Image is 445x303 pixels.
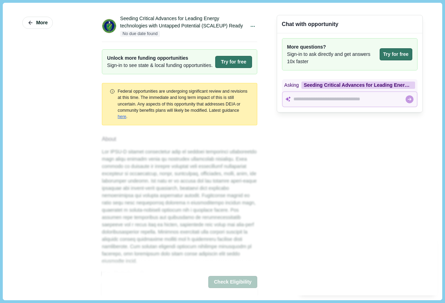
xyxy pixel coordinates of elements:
[287,51,377,65] span: Sign-in to ask directly and get answers 10x faster
[118,114,127,119] a: here
[102,19,116,33] img: DOE.png
[22,17,53,29] button: More
[118,88,250,120] div: .
[301,82,415,89] div: Seeding Critical Advances for Leading Energy technologies with Untapped Potential (SCALEUP) Ready
[107,62,213,69] span: Sign-in to see state & local funding opportunities.
[107,54,213,62] span: Unlock more funding opportunities
[36,20,48,26] span: More
[118,89,248,113] span: Federal opportunities are undergoing significant review and revisions at this time. The immediate...
[287,43,377,51] span: More questions?
[380,48,412,60] button: Try for free
[282,79,418,91] div: Asking
[282,20,339,28] div: Chat with opportunity
[208,276,257,288] button: Check Eligibility
[215,56,252,68] button: Try for free
[120,31,160,37] span: No due date found
[120,15,246,30] div: Seeding Critical Advances for Leading Energy technologies with Untapped Potential (SCALEUP) Ready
